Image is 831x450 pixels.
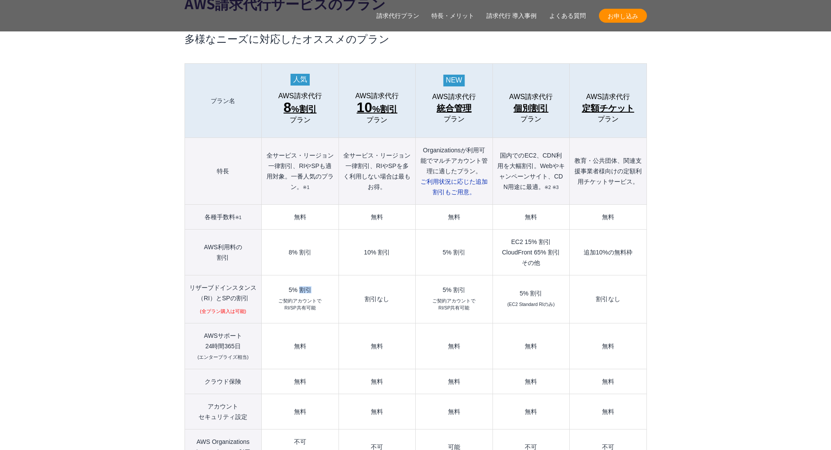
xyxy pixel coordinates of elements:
td: 無料 [570,205,646,230]
span: プラン [290,116,311,124]
span: 統合管理 [437,101,472,115]
span: プラン [444,115,465,123]
a: 特長・メリット [431,11,474,21]
td: 無料 [262,369,339,394]
td: 割引なし [570,275,646,323]
td: 無料 [262,205,339,230]
a: AWS請求代行 8%割引 プラン [266,92,334,124]
span: AWS請求代行 [355,92,399,100]
span: プラン [366,116,387,124]
small: (EC2 Standard RIのみ) [507,301,554,308]
th: 全サービス・リージョン一律割引、RIやSPを多く利用しない場合は最もお得。 [339,138,415,205]
td: 割引なし [339,275,415,323]
th: AWS利用料の 割引 [185,230,262,275]
a: よくある質問 [549,11,586,21]
a: AWS請求代行 定額チケットプラン [574,93,642,123]
span: 8 [284,100,291,115]
span: お申し込み [599,11,647,21]
span: 10 [357,100,373,115]
th: クラウド保険 [185,369,262,394]
a: AWS請求代行 個別割引プラン [497,93,565,123]
small: ご契約アカウントで RI/SP共有可能 [278,298,321,312]
span: %割引 [284,100,317,116]
a: お申し込み [599,9,647,23]
small: ※2 ※3 [544,185,559,190]
th: AWSサポート 24時間365日 [185,323,262,369]
td: 無料 [570,323,646,369]
h3: 多様なニーズに対応したオススメのプラン [185,31,647,46]
a: AWS請求代行 統合管理プラン [420,93,488,123]
span: 定額チケット [582,101,634,115]
span: AWS請求代行 [586,93,630,101]
span: AWS請求代行 [278,92,322,100]
td: 10% 割引 [339,230,415,275]
td: 無料 [339,369,415,394]
small: (全プラン購入は可能) [200,308,246,315]
td: 無料 [570,394,646,429]
span: プラン [598,115,619,123]
td: 無料 [492,323,569,369]
td: 無料 [416,369,492,394]
th: アカウント セキュリティ設定 [185,394,262,429]
div: 5% 割引 [497,290,565,296]
a: 請求代行プラン [376,11,419,21]
td: 無料 [262,394,339,429]
td: 無料 [339,394,415,429]
a: AWS請求代行 10%割引プラン [343,92,411,124]
div: 5% 割引 [420,287,488,293]
th: 国内でのEC2、CDN利用を大幅割引。Webやキャンペーンサイト、CDN用途に最適。 [492,138,569,205]
td: 無料 [262,323,339,369]
span: プラン [520,115,541,123]
td: 無料 [416,205,492,230]
span: AWS請求代行 [509,93,553,101]
div: 5% 割引 [266,287,334,293]
small: ※1 [303,185,309,190]
td: 5% 割引 [416,230,492,275]
td: 無料 [339,323,415,369]
small: ※1 [235,215,242,220]
td: 無料 [492,369,569,394]
span: %割引 [357,100,397,116]
span: 個別割引 [513,101,548,115]
td: 8% 割引 [262,230,339,275]
th: プラン名 [185,64,262,138]
td: 無料 [492,205,569,230]
td: 無料 [416,394,492,429]
th: 特長 [185,138,262,205]
td: 無料 [339,205,415,230]
th: Organizationsが利用可能でマルチアカウント管理に適したプラン。 [416,138,492,205]
td: 無料 [570,369,646,394]
th: 全サービス・リージョン一律割引、RIやSPも適用対象。一番人気のプラン。 [262,138,339,205]
td: 無料 [492,394,569,429]
a: 請求代行 導入事例 [486,11,537,21]
th: 教育・公共団体、関連支援事業者様向けの定額利用チケットサービス。 [570,138,646,205]
td: EC2 15% 割引 CloudFront 65% 割引 その他 [492,230,569,275]
span: ご利用状況に応じた [421,178,488,196]
td: 無料 [416,323,492,369]
small: (エンタープライズ相当) [198,354,249,360]
th: 各種手数料 [185,205,262,230]
span: AWS請求代行 [432,93,476,101]
th: リザーブドインスタンス （RI）とSPの割引 [185,275,262,323]
td: 追加10%の無料枠 [570,230,646,275]
small: ご契約アカウントで RI/SP共有可能 [432,298,475,312]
